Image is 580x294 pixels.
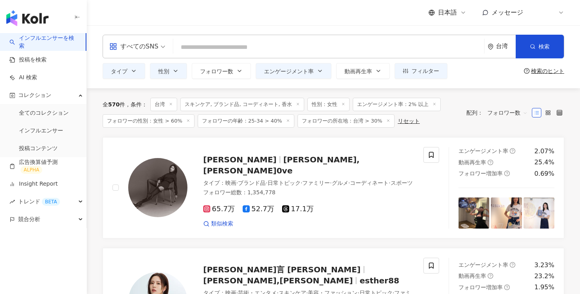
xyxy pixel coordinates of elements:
[103,114,195,128] span: フォロワーの性別：女性 > 60%
[466,106,532,119] div: 配列：
[6,10,49,26] img: logo
[496,43,516,50] div: 台湾
[103,101,125,108] div: 全 件
[9,34,79,50] a: searchインフルエンサーを検索
[203,179,414,187] div: タイプ ：
[243,205,274,213] span: 52.7万
[487,106,528,119] span: フォロワー数
[9,180,58,188] a: Insight Report
[504,171,510,176] span: question-circle
[458,197,489,228] img: post-image
[389,180,390,186] span: ·
[492,9,523,16] span: メッセージ
[103,63,145,79] button: タイプ
[125,101,147,108] span: 条件 ：
[150,63,187,79] button: 性別
[307,98,350,111] span: 性別：女性
[330,180,331,186] span: ·
[516,35,564,58] button: 検索
[488,273,493,279] span: question-circle
[19,127,63,135] a: インフルエンサー
[534,158,554,167] div: 25.4%
[18,193,60,210] span: トレンド
[42,198,60,206] div: BETA
[534,147,554,156] div: 2.07%
[103,137,564,238] a: KOL Avatar[PERSON_NAME][PERSON_NAME],[PERSON_NAME]0veタイプ：映画·ブランド品·日常トピック·ファミリー·グルメ·コーディネート·スポーツフォ...
[198,114,294,128] span: フォロワーの年齢：25-34 > 40%
[336,63,390,79] button: 動画再生率
[458,284,503,290] span: フォロワー増加率
[546,8,548,17] span: J
[534,169,554,178] div: 0.69%
[18,86,51,104] span: コレクション
[391,180,413,186] span: スポーツ
[268,180,301,186] span: 日常トピック
[534,272,554,281] div: 23.2%
[203,265,361,274] span: [PERSON_NAME]言 [PERSON_NAME]
[9,56,47,64] a: 投稿を検索
[264,68,314,74] span: エンゲージメント率
[109,40,158,53] div: すべてのSNS
[531,68,564,74] div: 検索のヒント
[491,197,522,228] img: post-image
[236,180,238,186] span: ·
[282,205,314,213] span: 17.1万
[534,283,554,292] div: 1.95%
[111,68,127,74] span: タイプ
[109,43,117,50] span: appstore
[524,68,529,74] span: question-circle
[108,101,120,108] span: 570
[19,145,58,153] a: 投稿コンテンツ
[510,148,515,154] span: question-circle
[398,118,420,124] div: リセット
[211,220,233,228] span: 類似検索
[297,114,395,128] span: フォロワーの所在地：台湾 > 30%
[458,159,486,166] span: 動画再生率
[539,43,550,50] span: 検索
[302,180,330,186] span: ファミリー
[203,205,235,213] span: 65.7万
[203,155,359,175] span: [PERSON_NAME],[PERSON_NAME]0ve
[192,63,251,79] button: フォロワー数
[9,74,37,82] a: AI 検索
[9,199,15,205] span: rise
[458,170,503,177] span: フォロワー増加率
[458,273,486,279] span: 動画再生率
[180,98,304,111] span: スキンケア, ブランド品, コーディネート, 香水
[524,197,554,228] img: post-image
[200,68,233,74] span: フォロワー数
[344,68,372,74] span: 動画再生率
[203,155,277,164] span: [PERSON_NAME]
[238,180,266,186] span: ブランド品
[534,261,554,270] div: 3.23%
[225,180,236,186] span: 映画
[348,180,350,186] span: ·
[128,158,187,217] img: KOL Avatar
[301,180,302,186] span: ·
[412,68,439,74] span: フィルター
[19,109,69,117] a: 全てのコレクション
[203,276,353,285] span: [PERSON_NAME],[PERSON_NAME]
[438,8,457,17] span: 日本語
[9,158,80,174] a: 広告換算値予測ALPHA
[458,148,508,154] span: エンゲージメント率
[488,44,494,50] span: environment
[266,180,267,186] span: ·
[332,180,348,186] span: グルメ
[488,160,493,165] span: question-circle
[359,276,399,285] span: esther88
[504,285,510,290] span: question-circle
[395,63,447,79] button: フィルター
[256,63,331,79] button: エンゲージメント率
[510,262,515,268] span: question-circle
[458,262,508,268] span: エンゲージメント率
[150,98,177,111] span: 台湾
[158,68,169,74] span: 性別
[203,220,233,228] a: 類似検索
[18,210,40,228] span: 競合分析
[350,180,389,186] span: コーディネート
[353,98,441,111] span: エンゲージメント率：2% 以上
[203,189,414,197] div: フォロワー総数 ： 1,354,778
